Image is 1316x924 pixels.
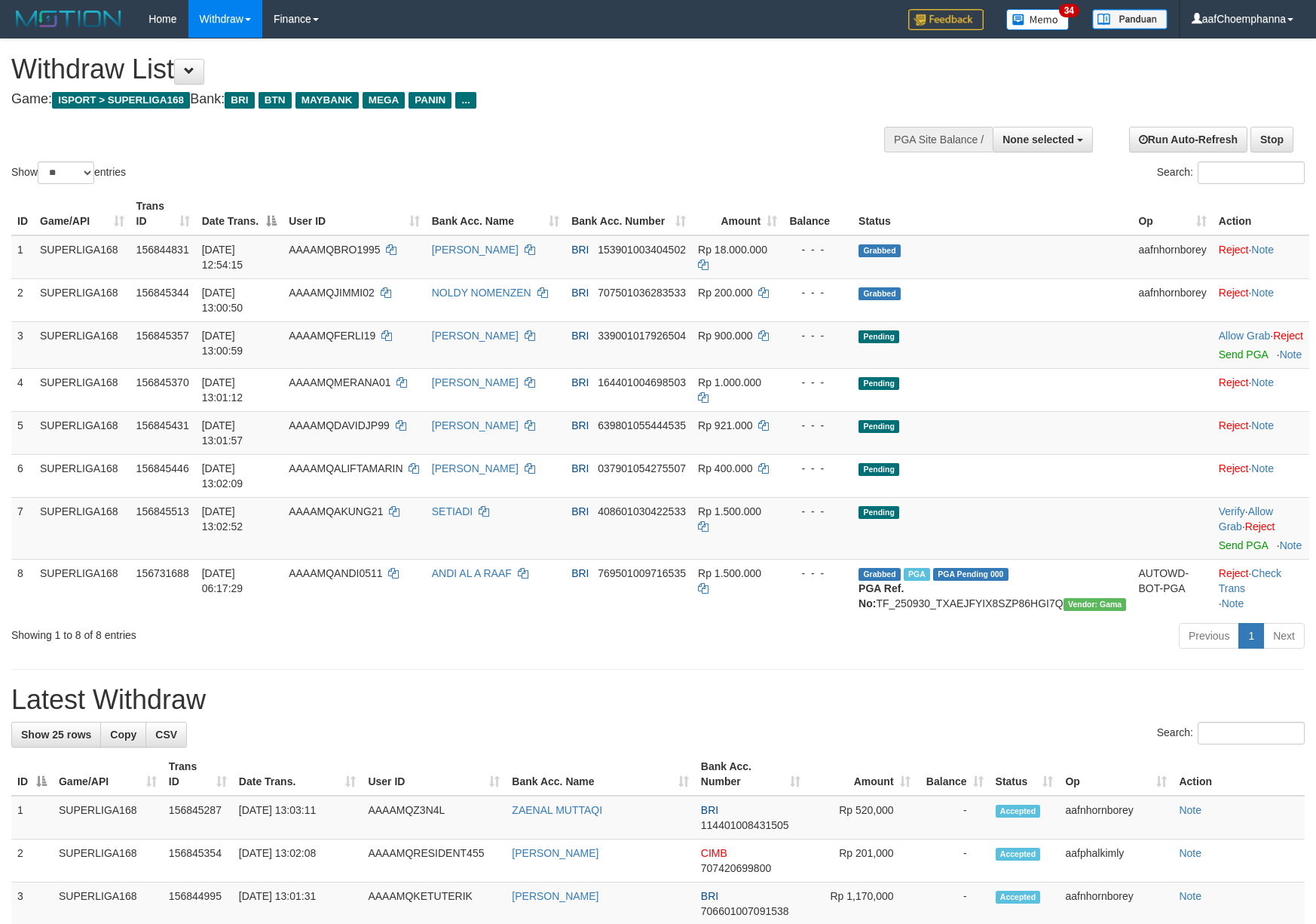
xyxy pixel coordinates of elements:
[1179,804,1201,816] a: Note
[1251,244,1274,256] a: Note
[858,463,899,476] span: Pending
[990,753,1060,796] th: Status: activate to sort column ascending
[806,753,917,796] th: Amount: activate to sort column ascending
[136,567,189,579] span: 156731688
[136,330,189,342] span: 156845357
[289,419,390,431] span: AAAAMQDAVIDJP99
[11,685,1305,715] h1: Latest Withdraw
[233,796,363,840] td: [DATE] 13:03:11
[858,582,904,609] b: PGA Ref. No:
[917,796,990,840] td: -
[11,722,101,747] a: Show 25 rows
[202,419,243,447] span: [DATE] 13:01:57
[1219,505,1245,517] a: Verify
[598,287,686,299] span: Copy 707501036283533 to clipboard
[1280,348,1302,361] a: Note
[996,891,1041,904] span: Accepted
[789,242,846,257] div: - - -
[996,848,1041,861] span: Accepted
[1132,192,1212,235] th: Op: activate to sort column ascending
[698,567,761,579] span: Rp 1.500.000
[155,729,177,741] span: CSV
[362,796,506,840] td: AAAAMQZ3N4L
[289,287,375,299] span: AAAAMQJIMMI02
[1132,235,1212,279] td: aafnhornborey
[701,890,718,902] span: BRI
[598,376,686,388] span: Copy 164401004698503 to clipboard
[130,192,196,235] th: Trans ID: activate to sort column ascending
[571,376,589,388] span: BRI
[136,376,189,388] span: 156845370
[917,753,990,796] th: Balance: activate to sort column ascending
[1222,597,1244,609] a: Note
[289,462,402,474] span: AAAAMQALIFTAMARIN
[1132,278,1212,321] td: aafnhornborey
[289,244,380,256] span: AAAAMQBRO1995
[11,753,53,796] th: ID: activate to sort column descending
[598,567,686,579] span: Copy 769501009716535 to clipboard
[202,462,243,490] span: [DATE] 13:02:09
[11,796,53,840] td: 1
[455,92,476,109] span: ...
[1219,462,1249,474] a: Reject
[1219,287,1249,299] a: Reject
[789,375,846,390] div: - - -
[789,504,846,519] div: - - -
[136,462,189,474] span: 156845446
[34,278,130,321] td: SUPERLIGA168
[701,905,789,917] span: Copy 706601007091538 to clipboard
[202,330,243,357] span: [DATE] 13:00:59
[34,497,130,559] td: SUPERLIGA168
[145,722,187,747] a: CSV
[1059,753,1173,796] th: Op: activate to sort column ascending
[363,92,406,109] span: MEGA
[698,505,761,517] span: Rp 1.500.000
[432,419,519,431] a: [PERSON_NAME]
[289,505,383,517] span: AAAAMQAKUNG21
[34,454,130,497] td: SUPERLIGA168
[1198,722,1305,744] input: Search:
[884,127,993,152] div: PGA Site Balance /
[1250,127,1293,152] a: Stop
[225,92,254,109] span: BRI
[1179,623,1239,649] a: Previous
[1251,376,1274,388] a: Note
[701,847,727,859] span: CIMB
[233,840,363,883] td: [DATE] 13:02:08
[1132,559,1212,617] td: AUTOWD-BOT-PGA
[512,890,598,902] a: [PERSON_NAME]
[858,506,899,519] span: Pending
[432,462,519,474] a: [PERSON_NAME]
[695,753,806,796] th: Bank Acc. Number: activate to sort column ascending
[858,244,901,257] span: Grabbed
[1092,9,1168,29] img: panduan.png
[806,796,917,840] td: Rp 520,000
[11,497,34,559] td: 7
[701,819,789,831] span: Copy 114401008431505 to clipboard
[571,567,589,579] span: BRI
[289,567,383,579] span: AAAAMQANDI0511
[571,462,589,474] span: BRI
[1273,330,1303,342] a: Reject
[598,330,686,342] span: Copy 339001017926504 to clipboard
[917,840,990,883] td: -
[598,419,686,431] span: Copy 639801055444535 to clipboard
[11,559,34,617] td: 8
[1198,161,1305,184] input: Search:
[1213,235,1309,279] td: ·
[996,805,1041,818] span: Accepted
[196,192,283,235] th: Date Trans.: activate to sort column descending
[1213,454,1309,497] td: ·
[933,568,1008,581] span: PGA Pending
[1179,847,1201,859] a: Note
[432,505,473,517] a: SETIADI
[858,330,899,343] span: Pending
[701,862,771,874] span: Copy 707420699800 to clipboard
[11,411,34,454] td: 5
[598,244,686,256] span: Copy 153901003404502 to clipboard
[432,567,512,579] a: ANDI AL A RAAF
[1238,623,1264,649] a: 1
[858,287,901,300] span: Grabbed
[11,840,53,883] td: 2
[1219,567,1249,579] a: Reject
